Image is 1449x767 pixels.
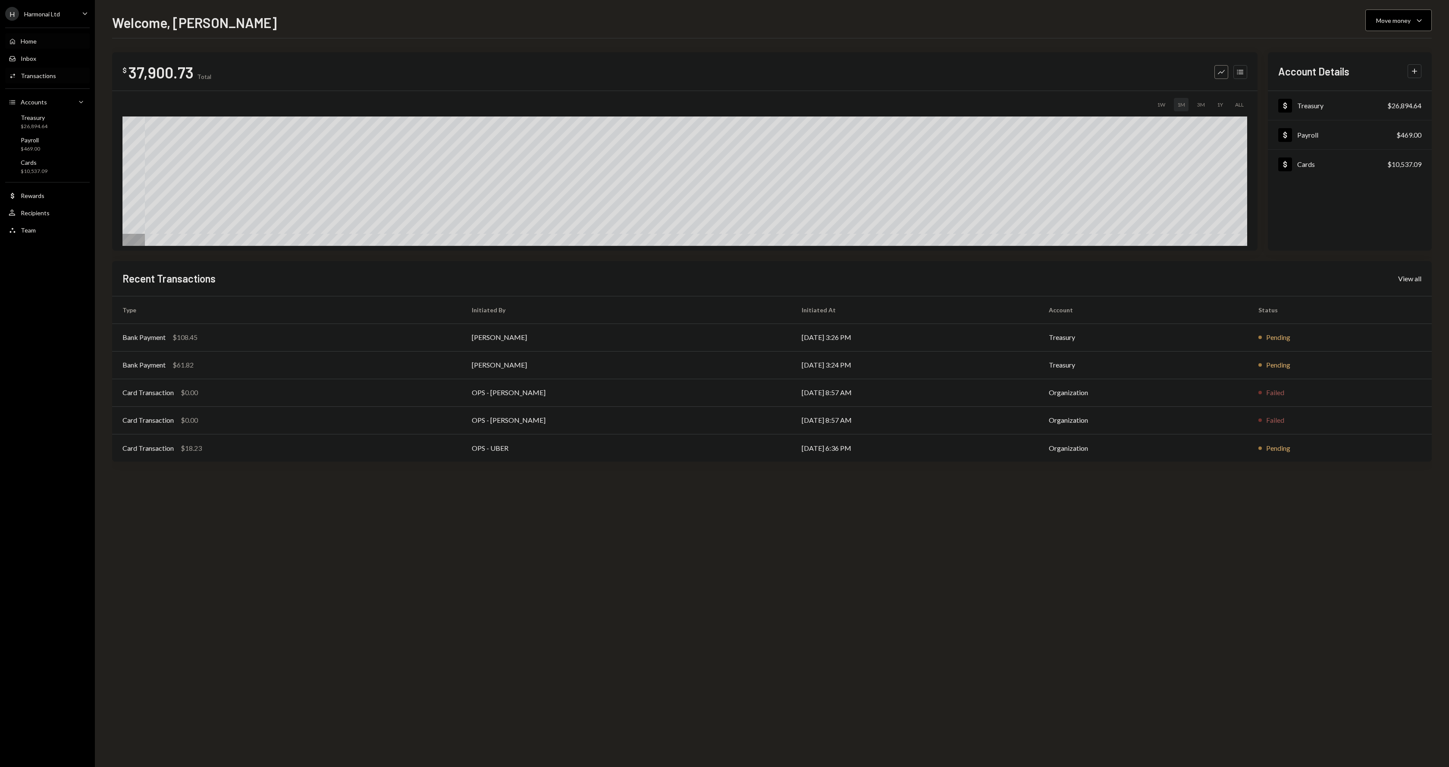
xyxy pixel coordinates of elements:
[21,114,47,121] div: Treasury
[1266,387,1284,398] div: Failed
[122,66,127,75] div: $
[122,387,174,398] div: Card Transaction
[21,38,37,45] div: Home
[5,222,90,238] a: Team
[1038,434,1248,462] td: Organization
[791,379,1038,406] td: [DATE] 8:57 AM
[1038,324,1248,351] td: Treasury
[21,123,47,130] div: $26,894.64
[5,33,90,49] a: Home
[1266,332,1290,343] div: Pending
[122,332,166,343] div: Bank Payment
[21,145,40,153] div: $469.00
[5,7,19,21] div: H
[5,188,90,203] a: Rewards
[181,387,198,398] div: $0.00
[181,443,202,453] div: $18.23
[21,192,44,199] div: Rewards
[791,406,1038,434] td: [DATE] 8:57 AM
[1038,296,1248,324] th: Account
[112,296,461,324] th: Type
[122,415,174,425] div: Card Transaction
[1297,101,1324,110] div: Treasury
[21,136,40,144] div: Payroll
[122,443,174,453] div: Card Transaction
[1266,360,1290,370] div: Pending
[172,360,194,370] div: $61.82
[129,63,194,82] div: 37,900.73
[461,296,791,324] th: Initiated By
[1232,98,1247,111] div: ALL
[1268,150,1432,179] a: Cards$10,537.09
[24,10,60,18] div: Harmonai Ltd
[1266,443,1290,453] div: Pending
[5,111,90,132] a: Treasury$26,894.64
[5,134,90,154] a: Payroll$469.00
[1266,415,1284,425] div: Failed
[1038,406,1248,434] td: Organization
[1268,91,1432,120] a: Treasury$26,894.64
[1387,101,1421,111] div: $26,894.64
[5,94,90,110] a: Accounts
[197,73,211,80] div: Total
[461,324,791,351] td: [PERSON_NAME]
[1297,160,1315,168] div: Cards
[122,271,216,286] h2: Recent Transactions
[1154,98,1169,111] div: 1W
[1365,9,1432,31] button: Move money
[461,406,791,434] td: OPS - [PERSON_NAME]
[5,205,90,220] a: Recipients
[1376,16,1411,25] div: Move money
[1387,159,1421,170] div: $10,537.09
[791,434,1038,462] td: [DATE] 6:36 PM
[21,226,36,234] div: Team
[1278,64,1349,79] h2: Account Details
[461,434,791,462] td: OPS - UBER
[1268,120,1432,149] a: Payroll$469.00
[791,296,1038,324] th: Initiated At
[791,324,1038,351] td: [DATE] 3:26 PM
[172,332,198,343] div: $108.45
[21,72,56,79] div: Transactions
[122,360,166,370] div: Bank Payment
[112,14,277,31] h1: Welcome, [PERSON_NAME]
[1214,98,1226,111] div: 1Y
[461,379,791,406] td: OPS - [PERSON_NAME]
[791,351,1038,379] td: [DATE] 3:24 PM
[21,98,47,106] div: Accounts
[1396,130,1421,140] div: $469.00
[1194,98,1208,111] div: 3M
[5,156,90,177] a: Cards$10,537.09
[1297,131,1318,139] div: Payroll
[21,159,47,166] div: Cards
[5,50,90,66] a: Inbox
[21,55,36,62] div: Inbox
[1038,379,1248,406] td: Organization
[1174,98,1189,111] div: 1M
[461,351,791,379] td: [PERSON_NAME]
[5,68,90,83] a: Transactions
[1248,296,1432,324] th: Status
[21,168,47,175] div: $10,537.09
[1398,274,1421,283] div: View all
[181,415,198,425] div: $0.00
[1398,273,1421,283] a: View all
[21,209,50,217] div: Recipients
[1038,351,1248,379] td: Treasury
